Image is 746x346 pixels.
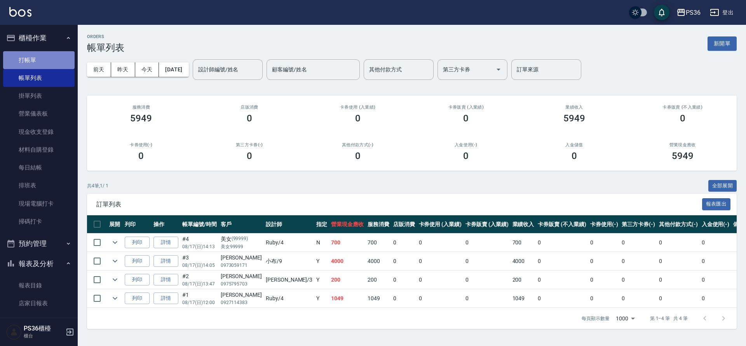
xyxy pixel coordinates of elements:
[620,215,657,234] th: 第三方卡券(-)
[96,105,186,110] h3: 服務消費
[391,215,417,234] th: 店販消費
[391,289,417,308] td: 0
[180,215,219,234] th: 帳單編號/時間
[417,252,464,270] td: 0
[314,234,329,252] td: N
[355,151,361,161] h3: 0
[588,289,620,308] td: 0
[511,252,536,270] td: 4000
[153,292,178,304] a: 詳情
[3,313,75,330] a: 互助日報表
[96,142,186,147] h2: 卡券使用(-)
[530,142,619,147] h2: 入金儲值
[329,215,366,234] th: 營業現金應收
[620,234,657,252] td: 0
[700,271,732,289] td: 0
[109,237,121,248] button: expand row
[87,42,124,53] h3: 帳單列表
[221,299,262,306] p: 0927114383
[657,252,700,270] td: 0
[314,271,329,289] td: Y
[672,151,694,161] h3: 5949
[182,280,217,287] p: 08/17 (日) 13:47
[3,87,75,105] a: 掛單列表
[180,234,219,252] td: #4
[125,237,150,249] button: 列印
[130,113,152,124] h3: 5949
[417,215,464,234] th: 卡券使用 (入業績)
[3,254,75,274] button: 報表及分析
[109,274,121,285] button: expand row
[464,289,511,308] td: 0
[3,195,75,213] a: 現場電腦打卡
[205,105,295,110] h2: 店販消費
[87,34,124,39] h2: ORDERS
[650,315,688,322] p: 第 1–4 筆 共 4 筆
[707,5,737,20] button: 登出
[264,289,314,308] td: Ruby /4
[700,234,732,252] td: 0
[247,151,252,161] h3: 0
[264,271,314,289] td: [PERSON_NAME] /3
[530,105,619,110] h2: 業績收入
[182,262,217,269] p: 08/17 (日) 14:05
[511,289,536,308] td: 1049
[680,113,685,124] h3: 0
[731,215,746,234] th: 備註
[219,215,264,234] th: 客戶
[3,141,75,159] a: 材料自購登錄
[657,289,700,308] td: 0
[391,234,417,252] td: 0
[6,324,22,340] img: Person
[180,252,219,270] td: #3
[638,142,727,147] h2: 營業現金應收
[3,105,75,123] a: 營業儀表板
[247,113,252,124] h3: 0
[536,215,588,234] th: 卡券販賣 (不入業績)
[24,325,63,332] h5: PS36櫃檯
[638,105,727,110] h2: 卡券販賣 (不入業績)
[96,201,702,208] span: 訂單列表
[109,292,121,304] button: expand row
[138,151,144,161] h3: 0
[159,62,188,77] button: [DATE]
[111,62,135,77] button: 昨天
[464,234,511,252] td: 0
[657,271,700,289] td: 0
[588,252,620,270] td: 0
[109,255,121,267] button: expand row
[3,159,75,176] a: 每日結帳
[366,234,391,252] td: 700
[708,40,737,47] a: 新開單
[3,294,75,312] a: 店家日報表
[264,252,314,270] td: 小布 /9
[657,234,700,252] td: 0
[673,5,704,21] button: PS36
[620,252,657,270] td: 0
[221,280,262,287] p: 0975795703
[613,308,638,329] div: 1000
[135,62,159,77] button: 今天
[421,142,511,147] h2: 入金使用(-)
[536,234,588,252] td: 0
[492,63,505,76] button: Open
[314,252,329,270] td: Y
[152,215,180,234] th: 操作
[563,113,585,124] h3: 5949
[366,215,391,234] th: 服務消費
[3,234,75,254] button: 預約管理
[700,252,732,270] td: 0
[329,252,366,270] td: 4000
[125,274,150,286] button: 列印
[708,180,737,192] button: 全部展開
[588,215,620,234] th: 卡券使用(-)
[9,7,31,17] img: Logo
[24,332,63,339] p: 櫃台
[232,235,248,243] p: (99999)
[221,243,262,250] p: 美女99999
[205,142,295,147] h2: 第三方卡券(-)
[314,289,329,308] td: Y
[654,5,669,20] button: save
[264,215,314,234] th: 設計師
[3,213,75,230] a: 掃碼打卡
